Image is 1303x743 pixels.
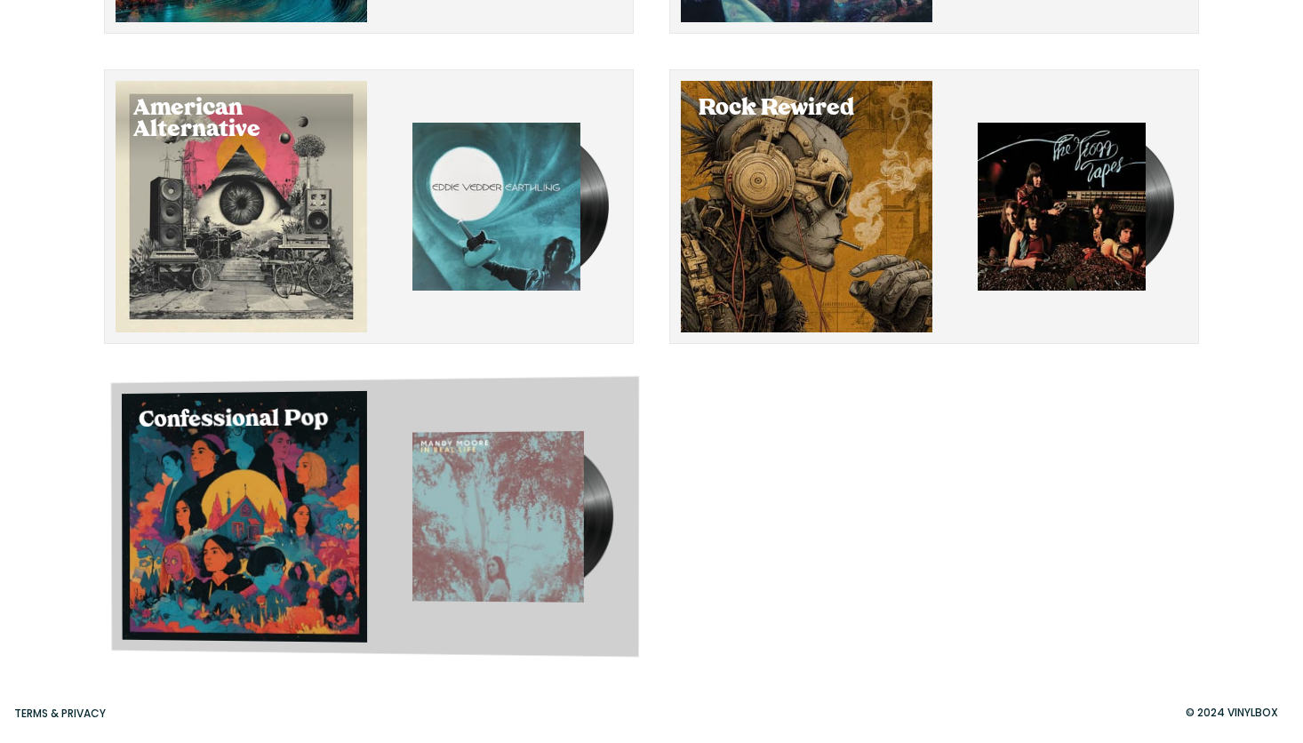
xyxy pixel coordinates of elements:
[104,69,634,344] button: Select American Alternative
[669,69,1199,344] button: Select Rock Rewired
[1175,705,1289,721] div: © 2024 VinylBox
[14,706,106,721] a: Terms & Privacy
[133,99,349,141] h2: American Alternative
[122,391,367,643] div: Select Confessional Pop
[681,81,932,332] div: Select Rock Rewired
[104,379,634,654] button: Select Confessional Pop
[116,81,367,332] div: Select American Alternative
[139,409,349,432] h2: Confessional Pop
[699,99,915,120] h2: Rock Rewired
